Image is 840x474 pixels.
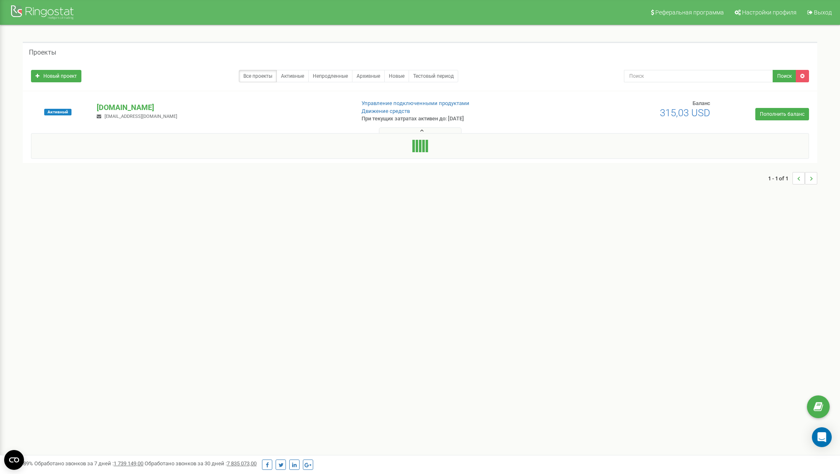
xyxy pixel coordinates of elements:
[768,172,792,184] span: 1 - 1 of 1
[308,70,352,82] a: Непродленные
[755,108,809,120] a: Пополнить баланс
[362,115,547,123] p: При текущих затратах активен до: [DATE]
[812,427,832,447] div: Open Intercom Messenger
[362,108,410,114] a: Движение средств
[660,107,710,119] span: 315,03 USD
[114,460,143,467] u: 1 739 149,00
[239,70,277,82] a: Все проекты
[29,49,56,56] h5: Проекты
[4,450,24,470] button: Open CMP widget
[409,70,458,82] a: Тестовый период
[655,9,724,16] span: Реферальная программа
[773,70,796,82] button: Поиск
[814,9,832,16] span: Выход
[692,100,710,106] span: Баланс
[352,70,385,82] a: Архивные
[145,460,257,467] span: Обработано звонков за 30 дней :
[97,102,348,113] p: [DOMAIN_NAME]
[34,460,143,467] span: Обработано звонков за 7 дней :
[768,164,817,193] nav: ...
[384,70,409,82] a: Новые
[742,9,797,16] span: Настройки профиля
[31,70,81,82] a: Новый проект
[227,460,257,467] u: 7 835 073,00
[44,109,71,115] span: Активный
[362,100,469,106] a: Управление подключенными продуктами
[105,114,177,119] span: [EMAIL_ADDRESS][DOMAIN_NAME]
[276,70,309,82] a: Активные
[624,70,773,82] input: Поиск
